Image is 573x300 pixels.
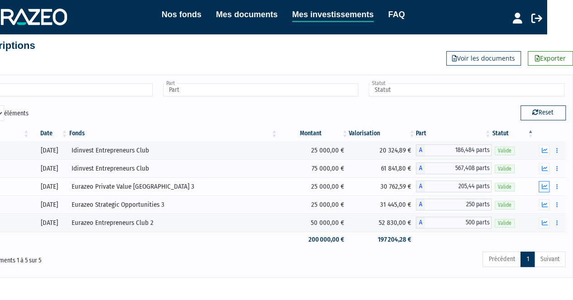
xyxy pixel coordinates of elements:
[495,147,515,155] span: Valide
[482,252,521,267] a: Précédent
[416,126,491,141] th: Part: activer pour trier la colonne par ordre croissant
[72,200,275,210] div: Eurazeo Strategic Opportunities 3
[292,8,374,22] a: Mes investissements
[495,219,515,228] span: Valide
[68,126,278,141] th: Fonds: activer pour trier la colonne par ordre croissant
[278,195,349,214] td: 25 000,00 €
[72,164,275,173] div: Idinvest Entrepreneurs Club
[528,51,573,66] a: Exporter
[72,182,275,191] div: Eurazeo Private Value [GEOGRAPHIC_DATA] 3
[278,141,349,159] td: 25 000,00 €
[416,144,491,156] div: A - Idinvest Entrepreneurs Club
[495,201,515,210] span: Valide
[349,195,416,214] td: 31 445,00 €
[278,177,349,195] td: 25 000,00 €
[416,181,425,192] span: A
[349,159,416,177] td: 61 841,80 €
[520,252,534,267] a: 1
[30,126,68,141] th: Date: activer pour trier la colonne par ordre croissant
[425,181,491,192] span: 205,44 parts
[416,217,491,229] div: A - Eurazeo Entrepreneurs Club 2
[349,177,416,195] td: 30 762,59 €
[278,214,349,232] td: 50 000,00 €
[349,232,416,248] td: 197 204,28 €
[491,126,534,141] th: Statut : activer pour trier la colonne par ordre d&eacute;croissant
[416,199,491,210] div: A - Eurazeo Strategic Opportunities 3
[33,146,65,155] div: [DATE]
[72,146,275,155] div: Idinvest Entrepreneurs Club
[425,144,491,156] span: 186,484 parts
[416,144,425,156] span: A
[416,217,425,229] span: A
[349,126,416,141] th: Valorisation: activer pour trier la colonne par ordre croissant
[446,51,521,66] a: Voir les documents
[33,182,65,191] div: [DATE]
[416,162,425,174] span: A
[520,105,566,120] button: Reset
[278,159,349,177] td: 75 000,00 €
[425,217,491,229] span: 500 parts
[33,164,65,173] div: [DATE]
[534,252,565,267] a: Suivant
[425,199,491,210] span: 250 parts
[33,200,65,210] div: [DATE]
[495,165,515,173] span: Valide
[416,181,491,192] div: A - Eurazeo Private Value Europe 3
[416,199,425,210] span: A
[278,232,349,248] td: 200 000,00 €
[216,8,278,21] a: Mes documents
[278,126,349,141] th: Montant: activer pour trier la colonne par ordre croissant
[349,141,416,159] td: 20 324,89 €
[33,218,65,228] div: [DATE]
[388,8,405,21] a: FAQ
[416,162,491,174] div: A - Idinvest Entrepreneurs Club
[495,183,515,191] span: Valide
[72,218,275,228] div: Eurazeo Entrepreneurs Club 2
[162,8,202,21] a: Nos fonds
[425,162,491,174] span: 567,408 parts
[349,214,416,232] td: 52 830,00 €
